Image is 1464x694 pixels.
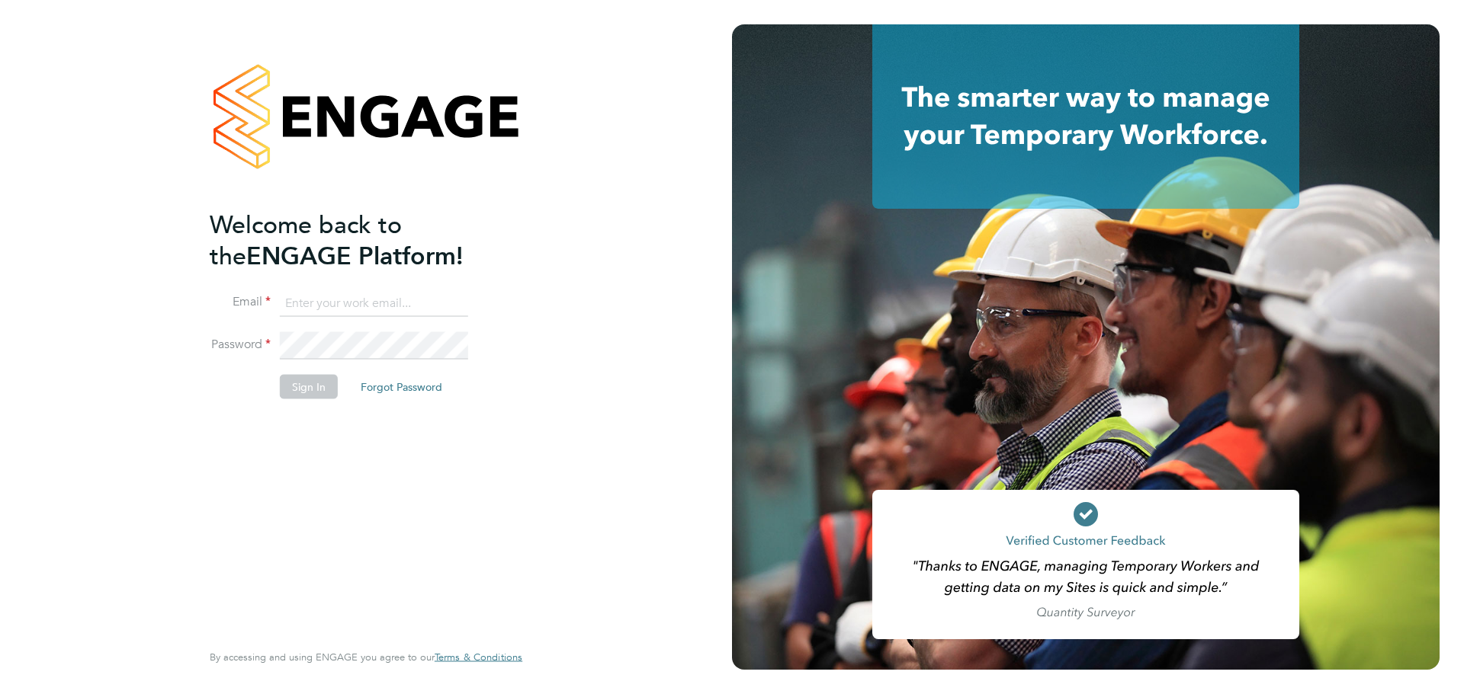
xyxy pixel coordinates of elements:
input: Enter your work email... [280,289,468,317]
span: By accessing and using ENGAGE you agree to our [210,651,522,664]
label: Password [210,337,271,353]
a: Terms & Conditions [435,651,522,664]
h2: ENGAGE Platform! [210,209,507,271]
label: Email [210,294,271,310]
button: Sign In [280,375,338,399]
span: Terms & Conditions [435,651,522,664]
span: Welcome back to the [210,209,402,270]
button: Forgot Password [348,375,454,399]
